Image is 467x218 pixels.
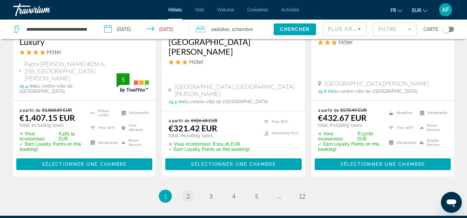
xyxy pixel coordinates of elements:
span: AF [442,7,449,13]
p: €105.26 EUR [169,141,250,147]
li: Fitness Center [87,107,118,119]
span: 1 [164,193,167,200]
span: a partir de [20,107,40,113]
a: Sélectionner une chambre [165,160,301,167]
span: 3 [209,193,213,200]
p: €137.82 EUR [318,131,381,141]
a: Sélectionner une chambre [16,160,152,167]
ins: €321.42 EUR [169,123,217,133]
a: Croisières [247,7,268,12]
ins: €1,407.15 EUR [20,113,75,123]
span: ... [277,193,281,200]
mat-select: Sort by [328,25,361,33]
span: Hôtel [47,48,61,55]
button: Change currency [412,6,427,15]
a: Voitures [217,7,234,12]
span: a partir de [169,118,189,123]
span: 12 [299,193,305,200]
li: Room Service [118,137,149,149]
li: Kitchenette [118,107,149,119]
span: Sélectionner une chambre [340,162,425,167]
span: Sélectionner une chambre [191,162,276,167]
li: Breakfast [386,107,417,119]
li: Free WiFi [386,122,417,134]
li: Kitchenette [386,137,417,149]
del: €1,868.89 EUR [42,107,72,113]
button: Sélectionner une chambre [16,158,152,170]
a: Hotel Tropicana [GEOGRAPHIC_DATA][PERSON_NAME] [169,27,298,56]
li: Room Service [417,122,447,134]
span: 2 [211,25,229,34]
li: Free WiFi [261,118,298,126]
span: Chambre [234,27,253,32]
div: 5 [117,76,130,83]
button: Travelers: 2 adults, 0 children [189,20,274,39]
span: Vols [195,7,204,12]
button: Filter [373,22,417,36]
button: Toggle map [438,26,454,32]
span: , 1 [229,25,253,34]
span: ✮ Vous économisez [20,131,57,141]
span: Chercher [280,27,310,32]
button: Change language [391,6,402,15]
span: Adultes [213,27,229,32]
span: Padre [PERSON_NAME] #256 & 258, [GEOGRAPHIC_DATA][PERSON_NAME] [24,60,117,82]
li: Free WiFi [87,122,118,134]
span: 4 [232,193,235,200]
p: ✓ Earn Loyalty Points on this booking! [169,147,250,152]
img: trustyou-badge.svg [117,73,149,93]
span: Hôtel [338,38,352,46]
li: Swimming Pool [261,129,298,137]
button: Sélectionner une chambre [315,158,451,170]
p: €461.74 EUR [20,131,82,141]
p: total, including taxes [20,123,82,128]
span: ✮ Vous économisez [318,131,356,141]
span: 25.4 mi [20,83,34,89]
li: Kitchenette [87,137,118,149]
p: total, including taxes [169,133,250,138]
span: Sélectionner une chambre [42,162,127,167]
del: €570.49 EUR [340,107,367,113]
p: total, including taxes [318,123,381,128]
del: €426.68 EUR [191,118,217,123]
span: ✮ Vous économisez [169,141,211,147]
a: Sélectionner une chambre [315,160,451,167]
div: 4 star Hotel [20,48,149,55]
span: Carte [423,25,438,34]
span: a partir de [318,107,339,113]
button: User Menu [437,3,454,17]
div: 3 star Hotel [169,58,298,65]
span: Hôtel [189,58,203,65]
span: [GEOGRAPHIC_DATA][PERSON_NAME] [324,80,429,87]
li: Shuttle Service [417,137,447,149]
span: du centre-ville de [GEOGRAPHIC_DATA] [333,89,418,94]
span: [GEOGRAPHIC_DATA], [GEOGRAPHIC_DATA][PERSON_NAME] [174,83,298,97]
p: ✓ Earn Loyalty Points on this booking! [318,141,381,152]
a: Activités [281,7,299,12]
nav: Pagination [13,190,454,203]
span: 5 [255,193,258,200]
span: fr [391,8,396,13]
button: Check-in date: Nov 7, 2025 Check-out date: Nov 17, 2025 [98,20,189,39]
li: Kitchenette [417,107,447,119]
span: du centre-ville de [GEOGRAPHIC_DATA] [20,83,73,94]
p: ✓ Earn Loyalty Points on this booking! [20,141,82,152]
span: 2 [186,193,190,200]
a: Travorium [13,1,78,18]
li: Pets Allowed [118,122,149,134]
iframe: Bouton de lancement de la fenêtre de messagerie [441,192,462,213]
div: 3 star Hotel [318,38,447,46]
button: Sélectionner une chambre [165,158,301,170]
a: Hôtels [168,7,182,12]
button: Chercher [274,23,316,35]
span: Plus grandes économies [328,26,406,32]
span: 24.4 mi [169,99,184,104]
span: du centre-ville de [GEOGRAPHIC_DATA] [184,99,268,104]
ins: €432.67 EUR [318,113,366,123]
span: EUR [412,8,421,13]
